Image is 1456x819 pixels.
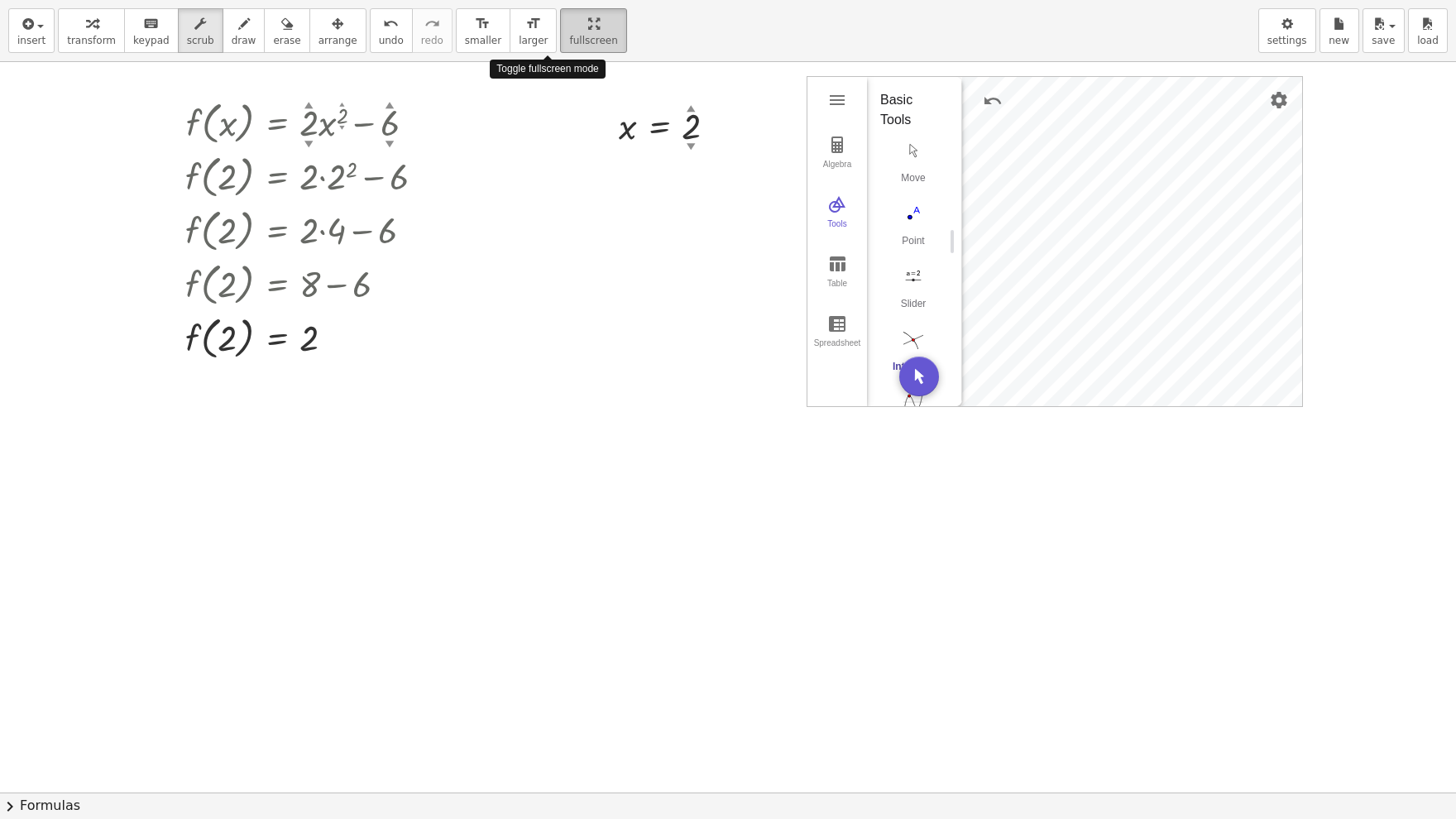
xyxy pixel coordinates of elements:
span: fullscreen [569,35,617,46]
button: arrange [309,8,366,53]
div: Tools [811,219,864,242]
button: save [1363,8,1405,53]
button: settings [1258,8,1316,53]
button: draw [223,8,266,53]
div: ▼ [304,137,314,150]
button: keyboardkeypad [124,8,179,53]
div: Slider [880,298,946,321]
div: Intersect [880,361,946,384]
div: ▼ [687,140,696,152]
span: arrange [318,35,357,46]
span: new [1329,35,1349,46]
span: save [1372,35,1395,46]
button: redoredo [412,8,453,53]
div: ▲ [687,102,696,114]
button: insert [8,8,55,53]
span: load [1417,35,1439,46]
i: format_size [525,14,541,34]
button: Settings [1264,85,1294,115]
span: keypad [133,35,170,46]
div: ▲ [339,101,344,108]
span: draw [232,35,256,46]
span: scrub [187,35,214,46]
div: Algebra [811,160,864,183]
button: Slider. Select position [880,262,946,322]
span: transform [67,35,116,46]
div: Spreadsheet [811,338,864,362]
button: undoundo [370,8,413,53]
button: new [1319,8,1359,53]
div: ▼ [339,124,344,132]
button: Point. Select position or line, function, or curve [880,199,946,259]
div: Graphing Calculator [807,76,1303,407]
button: fullscreen [560,8,626,53]
button: load [1408,8,1448,53]
span: redo [421,35,443,46]
div: Table [811,279,864,302]
span: erase [273,35,300,46]
span: settings [1267,35,1307,46]
img: Main Menu [827,90,847,110]
button: Move. Drag or select object [899,357,939,396]
div: Toggle fullscreen mode [490,60,605,79]
button: format_sizelarger [510,8,557,53]
canvas: Graphics View 1 [962,77,1302,406]
span: smaller [465,35,501,46]
button: scrub [178,8,223,53]
i: undo [383,14,399,34]
div: Basic Tools [880,90,936,130]
span: larger [519,35,548,46]
button: erase [264,8,309,53]
div: ▼ [386,137,395,150]
i: redo [424,14,440,34]
span: undo [379,35,404,46]
div: ▲ [304,98,314,111]
div: Move [880,172,946,195]
div: Point [880,235,946,258]
button: Undo [978,86,1008,116]
div: ▲ [386,98,395,111]
i: keyboard [143,14,159,34]
button: Intersect. Select intersection or two objects successively [880,325,946,385]
button: format_sizesmaller [456,8,510,53]
i: format_size [475,14,491,34]
button: transform [58,8,125,53]
span: insert [17,35,45,46]
button: Move. Drag or select object [880,136,946,196]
